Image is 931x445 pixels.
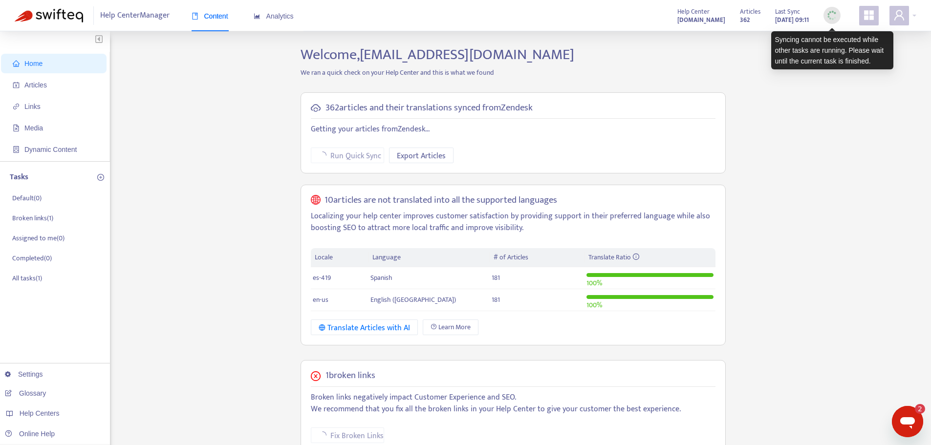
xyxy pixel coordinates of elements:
[677,15,725,25] strong: [DOMAIN_NAME]
[423,319,478,335] a: Learn More
[15,9,83,22] img: Swifteq
[13,146,20,153] span: container
[370,294,456,305] span: English ([GEOGRAPHIC_DATA])
[24,124,43,132] span: Media
[12,273,42,283] p: All tasks ( 1 )
[492,294,500,305] span: 181
[12,213,53,223] p: Broken links ( 1 )
[325,195,557,206] h5: 10 articles are not translated into all the supported languages
[5,430,55,438] a: Online Help
[586,299,602,311] span: 100 %
[492,272,500,283] span: 181
[293,67,733,78] p: We ran a quick check on your Help Center and this is what we found
[588,252,712,263] div: Translate Ratio
[325,103,533,114] h5: 362 articles and their translations synced from Zendesk
[12,233,65,243] p: Assigned to me ( 0 )
[10,171,28,183] p: Tasks
[311,392,715,415] p: Broken links negatively impact Customer Experience and SEO. We recommend that you fix all the bro...
[397,150,446,162] span: Export Articles
[771,31,893,69] div: Syncing cannot be executed while other tasks are running. Please wait until the current task is f...
[100,6,170,25] span: Help Center Manager
[20,409,60,417] span: Help Centers
[254,13,260,20] span: area-chart
[370,272,392,283] span: Spanish
[313,294,328,305] span: en-us
[330,150,381,162] span: Run Quick Sync
[586,277,602,289] span: 100 %
[313,272,331,283] span: es-419
[311,319,418,335] button: Translate Articles with AI
[490,248,584,267] th: # of Articles
[12,253,52,263] p: Completed ( 0 )
[319,322,410,334] div: Translate Articles with AI
[317,150,328,161] span: loading
[775,6,800,17] span: Last Sync
[311,148,384,163] button: Run Quick Sync
[24,60,43,67] span: Home
[826,9,838,21] img: sync_loading.0b5143dde30e3a21642e.gif
[740,6,760,17] span: Articles
[24,103,41,110] span: Links
[311,248,368,267] th: Locale
[311,211,715,234] p: Localizing your help center improves customer satisfaction by providing support in their preferre...
[97,174,104,181] span: plus-circle
[311,371,321,381] span: close-circle
[301,42,574,67] span: Welcome, [EMAIL_ADDRESS][DOMAIN_NAME]
[311,195,321,206] span: global
[892,406,923,437] iframe: Button to launch messaging window, 2 unread messages
[13,103,20,110] span: link
[906,404,925,414] iframe: Number of unread messages
[438,322,471,333] span: Learn More
[192,12,228,20] span: Content
[311,427,384,443] button: Fix Broken Links
[192,13,198,20] span: book
[389,148,454,163] button: Export Articles
[24,146,77,153] span: Dynamic Content
[311,103,321,113] span: cloud-sync
[317,430,328,441] span: loading
[311,124,715,135] p: Getting your articles from Zendesk ...
[24,81,47,89] span: Articles
[775,15,809,25] strong: [DATE] 09:11
[13,125,20,131] span: file-image
[740,15,750,25] strong: 362
[893,9,905,21] span: user
[12,193,42,203] p: Default ( 0 )
[863,9,875,21] span: appstore
[325,370,375,381] h5: 1 broken links
[5,389,46,397] a: Glossary
[13,82,20,88] span: account-book
[5,370,43,378] a: Settings
[254,12,294,20] span: Analytics
[677,14,725,25] a: [DOMAIN_NAME]
[368,248,490,267] th: Language
[330,430,384,442] span: Fix Broken Links
[13,60,20,67] span: home
[677,6,710,17] span: Help Center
